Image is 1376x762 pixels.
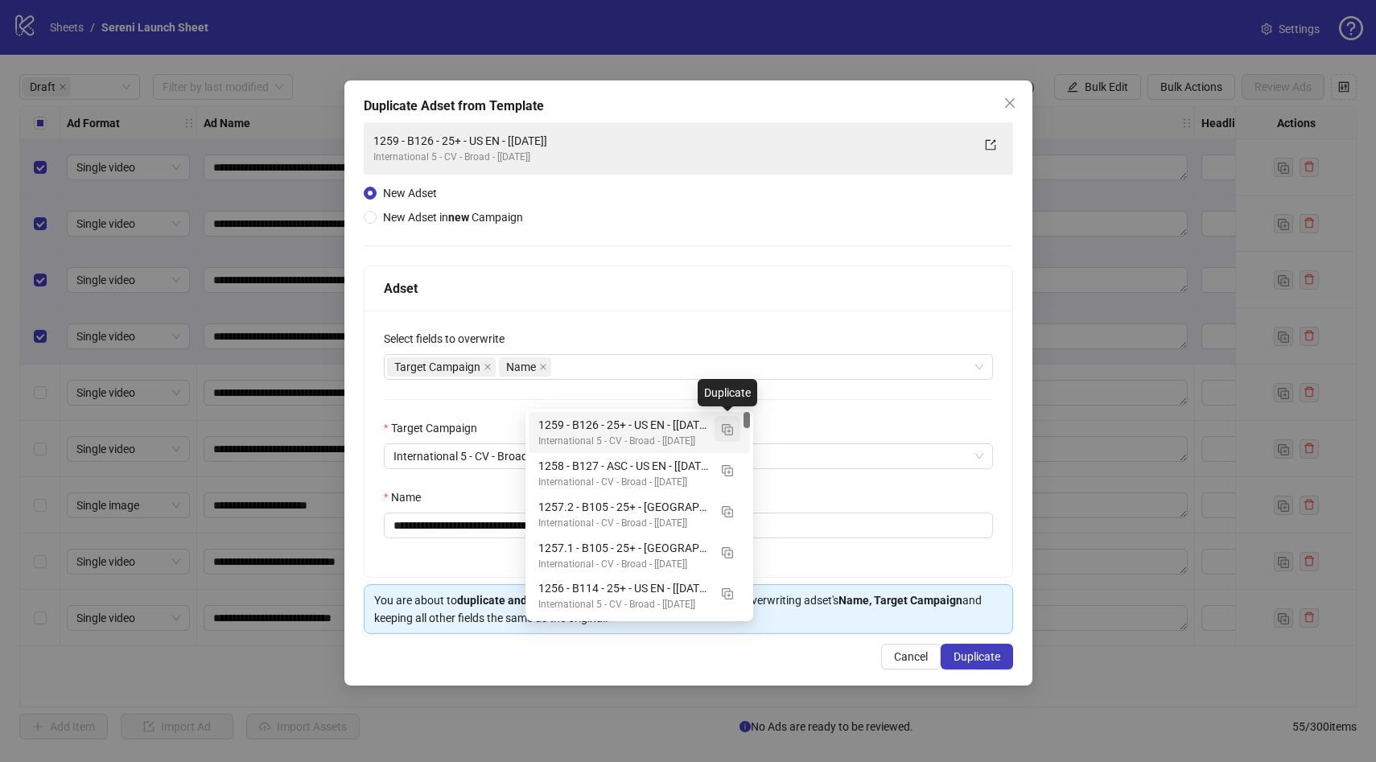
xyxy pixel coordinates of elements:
span: export [985,139,996,150]
label: Select fields to overwrite [384,330,515,348]
button: Cancel [881,644,941,669]
div: Duplicate Adset from Template [364,97,1013,116]
div: 1256 - B114 - 25+ - US EN - [[DATE]] [538,579,708,597]
span: close [1003,97,1016,109]
span: close [484,363,492,371]
div: International 5 - CV - Broad - [[DATE]] [538,434,708,449]
strong: new [448,211,469,224]
img: Duplicate [722,506,733,517]
span: New Adset in Campaign [383,211,523,224]
div: International - CV - Broad - [[DATE]] [538,516,708,531]
div: Adset [384,278,993,299]
span: Cancel [894,650,928,663]
button: Duplicate [715,539,740,565]
img: Duplicate [722,547,733,558]
button: Duplicate [941,644,1013,669]
span: Duplicate [954,650,1000,663]
button: Close [997,90,1023,116]
button: Duplicate [715,457,740,483]
div: 1259 - B126 - 25+ - US EN - [[DATE]] [373,132,971,150]
span: New Adset [383,187,437,200]
div: International 5 - CV - Broad - [[DATE]] [538,597,708,612]
span: Name [499,357,551,377]
div: 1257.2 - B105 - 25+ - [GEOGRAPHIC_DATA] [GEOGRAPHIC_DATA] [GEOGRAPHIC_DATA] - [[DATE]] [538,498,708,516]
label: Name [384,488,431,506]
div: 1255 - B113 - 25+ - US CA UK - [15/07/25] [529,616,750,657]
div: 1259 - B126 - 25+ - US EN - [24/08/25] [529,412,750,453]
span: close [539,363,547,371]
button: Duplicate [715,416,740,442]
div: 1256 - B114 - 25+ - US EN - [17/08/25] [529,575,750,616]
label: Target Campaign [384,419,488,437]
div: International - CV - Broad - [[DATE]] [538,557,708,572]
img: Duplicate [722,465,733,476]
div: Duplicate [698,379,757,406]
input: Name [384,513,993,538]
img: Duplicate [722,588,733,599]
div: 1257.2 - B105 - 25+ - US CA UK - [16/08/25] [529,494,750,535]
span: Name [506,358,536,376]
div: You are about to the selected adset without any ads, overwriting adset's and keeping all other fi... [374,591,1003,627]
div: 1258 - B127 - ASC - US EN - [24/08/25] [529,453,750,494]
div: International 5 - CV - Broad - [[DATE]] [373,150,971,165]
div: 1257.1 - B105 - 25+ - US CA UK - [16/08/25] [529,535,750,576]
button: Duplicate [715,579,740,605]
div: 1258 - B127 - ASC - US EN - [[DATE]] [538,457,708,475]
div: 1259 - B126 - 25+ - US EN - [[DATE]] [538,416,708,434]
div: 1257.1 - B105 - 25+ - [GEOGRAPHIC_DATA] [GEOGRAPHIC_DATA] [GEOGRAPHIC_DATA] - [[DATE]] [538,539,708,557]
img: Duplicate [722,424,733,435]
strong: Name, Target Campaign [838,594,962,607]
span: Target Campaign [394,358,480,376]
span: International 5 - CV - Broad - [04/02/25] [393,444,983,468]
div: International - CV - Broad - [[DATE]] [538,475,708,490]
span: Target Campaign [387,357,496,377]
button: Duplicate [715,498,740,524]
strong: duplicate and publish [457,594,567,607]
